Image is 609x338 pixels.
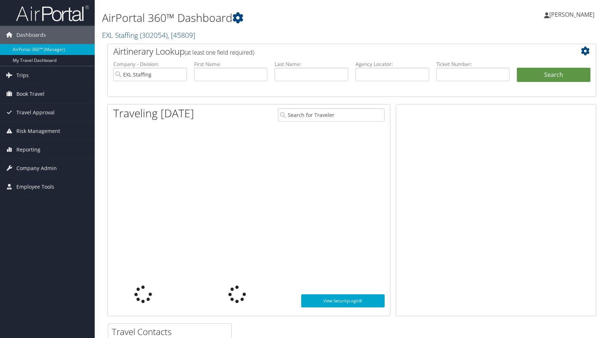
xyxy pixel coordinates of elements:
[102,30,195,40] a: EXL Staffing
[113,60,187,68] label: Company - Division:
[112,326,231,338] h2: Travel Contacts
[16,122,60,140] span: Risk Management
[549,11,594,19] span: [PERSON_NAME]
[194,60,268,68] label: First Name:
[355,60,429,68] label: Agency Locator:
[16,141,40,159] span: Reporting
[185,48,254,56] span: (at least one field required)
[301,294,384,307] a: View SecurityLogic®
[278,108,385,122] input: Search for Traveler
[16,85,44,103] span: Book Travel
[16,103,55,122] span: Travel Approval
[16,5,89,22] img: airportal-logo.png
[140,30,168,40] span: ( 302054 )
[113,45,550,58] h2: Airtinerary Lookup
[113,106,194,121] h1: Traveling [DATE]
[168,30,195,40] span: , [ 45809 ]
[102,10,435,25] h1: AirPortal 360™ Dashboard
[16,178,54,196] span: Employee Tools
[275,60,348,68] label: Last Name:
[16,66,29,84] span: Trips
[544,4,602,25] a: [PERSON_NAME]
[16,26,46,44] span: Dashboards
[436,60,510,68] label: Ticket Number:
[16,159,57,177] span: Company Admin
[517,68,590,82] button: Search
